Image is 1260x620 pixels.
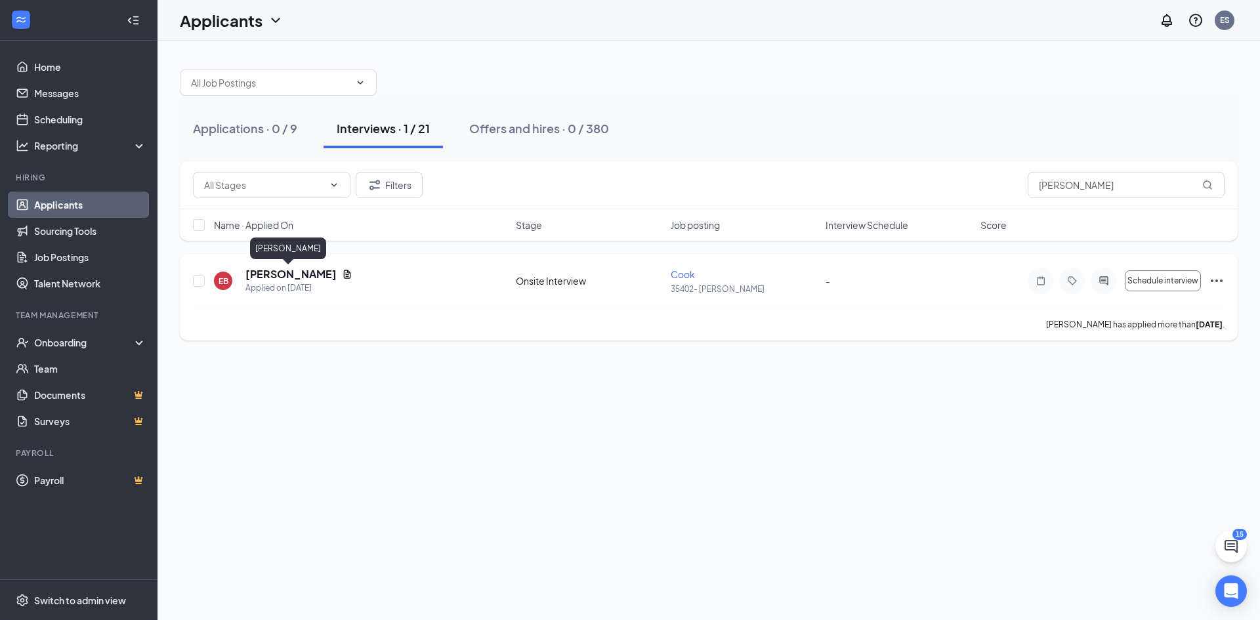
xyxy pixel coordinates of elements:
svg: Analysis [16,139,29,152]
div: Payroll [16,447,144,459]
div: Team Management [16,310,144,321]
svg: ChatActive [1223,539,1239,554]
span: Interview Schedule [826,218,908,232]
a: Home [34,54,146,80]
div: Switch to admin view [34,594,126,607]
svg: Filter [367,177,383,193]
svg: ChevronDown [329,180,339,190]
h1: Applicants [180,9,262,31]
div: Applications · 0 / 9 [193,120,297,136]
span: Schedule interview [1127,276,1198,285]
svg: Note [1033,276,1049,286]
input: All Stages [204,178,324,192]
a: SurveysCrown [34,408,146,434]
button: Filter Filters [356,172,423,198]
svg: MagnifyingGlass [1202,180,1213,190]
button: ChatActive [1215,531,1247,562]
svg: ChevronDown [268,12,283,28]
div: Onboarding [34,336,135,349]
a: Sourcing Tools [34,218,146,244]
div: Hiring [16,172,144,183]
div: 15 [1232,529,1247,540]
input: Search in interviews [1028,172,1225,198]
div: Reporting [34,139,147,152]
div: Interviews · 1 / 21 [337,120,430,136]
a: DocumentsCrown [34,382,146,408]
div: Onsite Interview [516,274,663,287]
p: [PERSON_NAME] has applied more than . [1046,319,1225,330]
div: ES [1220,14,1230,26]
a: PayrollCrown [34,467,146,493]
svg: Document [342,269,352,279]
span: Job posting [671,218,720,232]
div: Offers and hires · 0 / 380 [469,120,609,136]
svg: UserCheck [16,336,29,349]
svg: Notifications [1159,12,1175,28]
svg: WorkstreamLogo [14,13,28,26]
a: Scheduling [34,106,146,133]
span: Stage [516,218,542,232]
button: Schedule interview [1125,270,1201,291]
h5: [PERSON_NAME] [245,267,337,281]
span: Name · Applied On [214,218,293,232]
span: Cook [671,268,695,280]
a: Messages [34,80,146,106]
div: EB [219,276,228,287]
svg: ActiveChat [1096,276,1112,286]
svg: ChevronDown [355,77,366,88]
a: Team [34,356,146,382]
svg: Ellipses [1209,273,1225,289]
b: [DATE] [1196,320,1223,329]
a: Job Postings [34,244,146,270]
svg: QuestionInfo [1188,12,1204,28]
p: 35402- [PERSON_NAME] [671,283,818,295]
a: Talent Network [34,270,146,297]
span: - [826,275,830,287]
span: Score [980,218,1007,232]
a: Applicants [34,192,146,218]
input: All Job Postings [191,75,350,90]
svg: Settings [16,594,29,607]
svg: Tag [1064,276,1080,286]
div: Applied on [DATE] [245,281,352,295]
div: [PERSON_NAME] [250,238,326,259]
svg: Collapse [127,14,140,27]
div: Open Intercom Messenger [1215,575,1247,607]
